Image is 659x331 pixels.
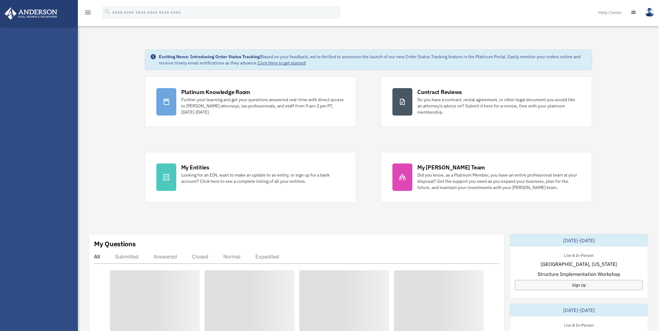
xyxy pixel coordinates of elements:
img: User Pic [645,8,654,17]
div: Normal [223,253,240,260]
div: My Questions [94,239,136,248]
div: Contract Reviews [417,88,462,96]
a: Sign Up [515,280,643,290]
span: Structure Implementation Workshop [538,270,620,278]
a: Platinum Knowledge Room Further your learning and get your questions answered real-time with dire... [145,77,356,127]
div: [DATE]-[DATE] [510,304,648,316]
div: My [PERSON_NAME] Team [417,163,485,171]
div: Expedited [255,253,279,260]
strong: Exciting News: Introducing Order Status Tracking! [159,54,261,59]
i: search [104,8,111,15]
i: menu [84,9,92,16]
a: My [PERSON_NAME] Team Did you know, as a Platinum Member, you have an entire professional team at... [381,152,592,202]
div: Live & In-Person [559,321,599,328]
img: Anderson Advisors Platinum Portal [3,7,59,20]
a: Contract Reviews Do you have a contract, rental agreement, or other legal document you would like... [381,77,592,127]
div: Did you know, as a Platinum Member, you have an entire professional team at your disposal? Get th... [417,172,581,191]
div: Live & In-Person [559,252,599,258]
a: Click Here to get started! [258,60,306,66]
a: My Entities Looking for an EIN, want to make an update to an entity, or sign up for a bank accoun... [145,152,356,202]
span: [GEOGRAPHIC_DATA], [US_STATE] [541,260,617,268]
div: Based on your feedback, we're thrilled to announce the launch of our new Order Status Tracking fe... [159,54,587,66]
div: Looking for an EIN, want to make an update to an entity, or sign up for a bank account? Click her... [181,172,344,184]
div: Platinum Knowledge Room [181,88,250,96]
div: Closed [192,253,208,260]
div: My Entities [181,163,209,171]
div: [DATE]-[DATE] [510,234,648,247]
div: Do you have a contract, rental agreement, or other legal document you would like an attorney's ad... [417,97,581,115]
a: menu [84,11,92,16]
div: All [94,253,100,260]
div: Further your learning and get your questions answered real-time with direct access to [PERSON_NAM... [181,97,344,115]
div: Answered [154,253,177,260]
div: Submitted [115,253,139,260]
